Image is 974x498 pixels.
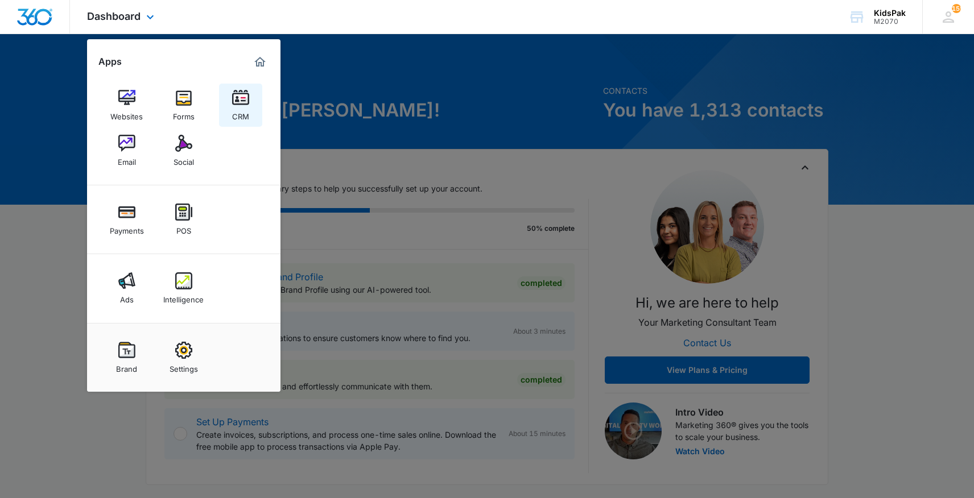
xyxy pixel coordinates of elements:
div: Email [118,152,136,167]
span: 155 [952,4,961,13]
a: CRM [219,84,262,127]
a: POS [162,198,205,241]
div: Forms [173,106,195,121]
div: POS [176,221,191,235]
div: notifications count [952,4,961,13]
div: Ads [120,289,134,304]
div: Social [174,152,194,167]
div: account id [874,18,906,26]
span: Dashboard [87,10,141,22]
div: Brand [116,359,137,374]
div: Payments [110,221,144,235]
div: CRM [232,106,249,121]
a: Marketing 360® Dashboard [251,53,269,71]
a: Websites [105,84,148,127]
div: Websites [110,106,143,121]
div: account name [874,9,906,18]
a: Settings [162,336,205,379]
div: Intelligence [163,289,204,304]
a: Brand [105,336,148,379]
div: Settings [170,359,198,374]
a: Forms [162,84,205,127]
a: Payments [105,198,148,241]
a: Social [162,129,205,172]
a: Intelligence [162,267,205,310]
a: Ads [105,267,148,310]
h2: Apps [98,56,122,67]
a: Email [105,129,148,172]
